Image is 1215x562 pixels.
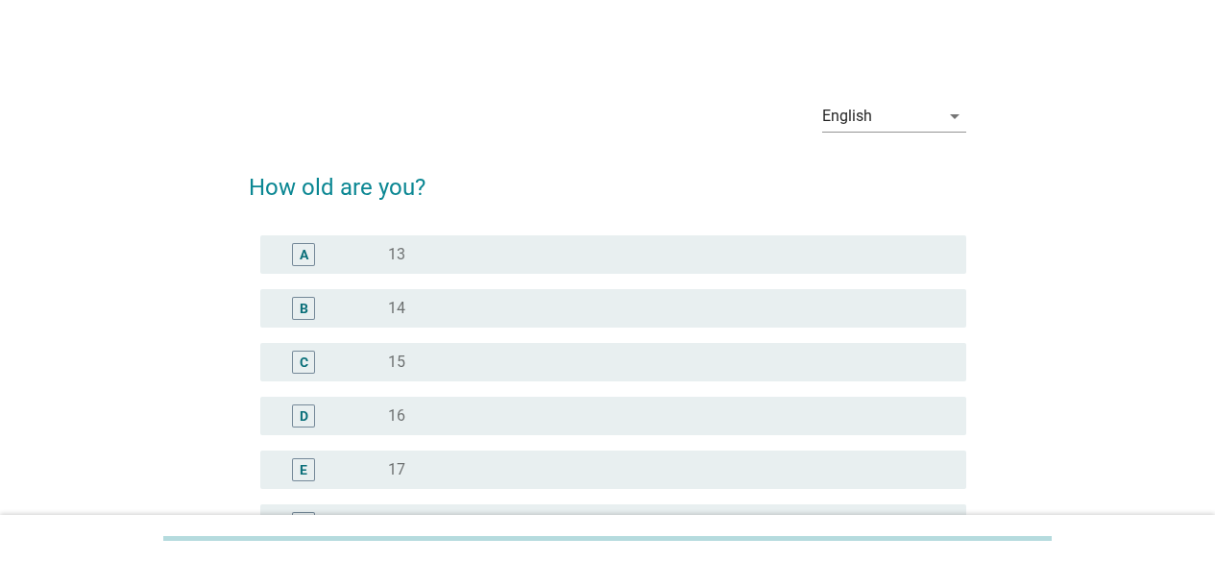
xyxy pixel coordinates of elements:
[300,244,308,264] div: A
[388,406,405,426] label: 16
[300,352,308,372] div: C
[300,298,308,318] div: B
[943,105,966,128] i: arrow_drop_down
[388,460,405,479] label: 17
[300,459,307,479] div: E
[388,353,405,372] label: 15
[300,405,308,426] div: D
[388,514,405,533] label: 18
[300,513,307,533] div: F
[388,245,405,264] label: 13
[388,299,405,318] label: 14
[249,151,966,205] h2: How old are you?
[822,108,872,125] div: English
